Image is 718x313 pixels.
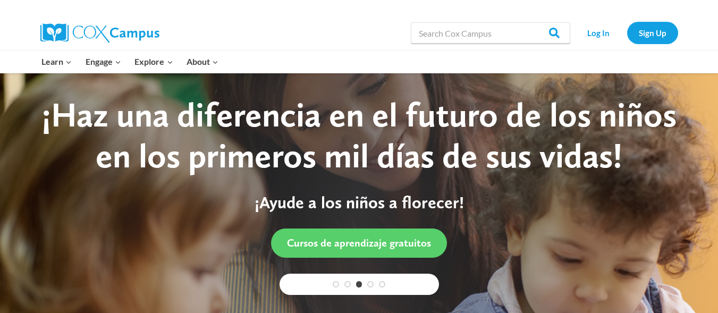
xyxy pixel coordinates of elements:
[344,281,351,287] a: 2
[356,281,362,287] a: 3
[27,95,691,176] div: ¡Haz una diferencia en el futuro de los niños en los primeros mil días de sus vidas!
[187,55,218,69] span: About
[333,281,339,287] a: 1
[134,55,173,69] span: Explore
[40,23,159,43] img: Cox Campus
[27,192,691,213] p: ¡Ayude a los niños a florecer!
[41,55,72,69] span: Learn
[627,22,678,44] a: Sign Up
[576,22,678,44] nav: Secondary Navigation
[576,22,622,44] a: Log In
[367,281,374,287] a: 4
[411,22,570,44] input: Search Cox Campus
[379,281,385,287] a: 5
[287,236,431,249] span: Cursos de aprendizaje gratuitos
[35,50,225,73] nav: Primary Navigation
[271,229,447,258] a: Cursos de aprendizaje gratuitos
[86,55,121,69] span: Engage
